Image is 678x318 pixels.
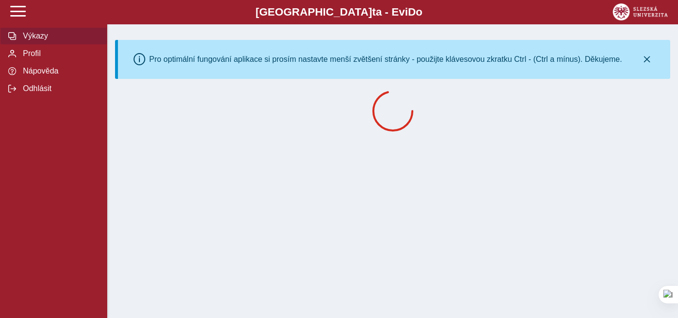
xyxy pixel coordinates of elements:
[613,3,668,20] img: logo_web_su.png
[20,32,99,40] span: Výkazy
[20,49,99,58] span: Profil
[416,6,423,18] span: o
[372,6,375,18] span: t
[29,6,649,19] b: [GEOGRAPHIC_DATA] a - Evi
[408,6,416,18] span: D
[20,84,99,93] span: Odhlásit
[149,55,622,64] div: Pro optimální fungování aplikace si prosím nastavte menší zvětšení stránky - použijte klávesovou ...
[20,67,99,75] span: Nápověda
